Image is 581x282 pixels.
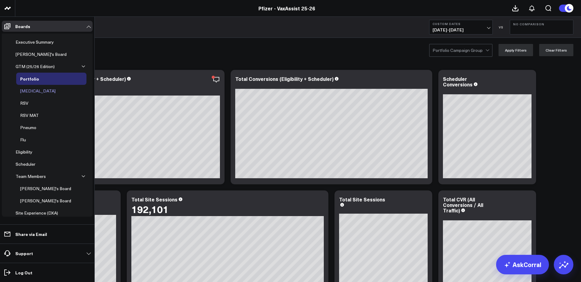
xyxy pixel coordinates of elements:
[510,20,573,34] button: No Comparison
[16,121,40,134] a: Pneumo
[12,146,36,158] a: Eligibility
[258,5,315,12] a: Pfizer - VaxAssist 25-26
[15,251,33,256] p: Support
[499,44,533,56] button: Apply Filters
[16,195,75,207] a: [PERSON_NAME]'s Board
[19,87,57,95] div: [MEDICAL_DATA]
[14,63,56,70] div: GTM (25/26 Edition)
[2,267,93,278] a: Log Out
[496,25,507,29] div: VS
[14,51,68,58] div: [PERSON_NAME]'s Board
[16,97,32,109] a: RSV
[16,183,75,195] a: [PERSON_NAME]'s Board
[131,196,177,203] div: Total Site Sessions
[19,112,40,119] div: RSV MAT
[12,60,59,73] a: GTM (25/26 Edition)
[14,173,47,180] div: Team Members
[19,136,27,143] div: Flu
[443,196,483,214] div: Total CVR (All Conversions / All Traffic)
[14,148,34,156] div: Eligibility
[433,22,489,26] b: Custom Dates
[14,38,55,46] div: Executive Summary
[539,44,573,56] button: Clear Filters
[15,270,32,275] p: Log Out
[19,75,41,82] div: Portfolio
[433,27,489,32] span: [DATE] - [DATE]
[429,20,493,34] button: Custom Dates[DATE]-[DATE]
[19,197,73,204] div: [PERSON_NAME]'s Board
[16,134,30,146] a: Flu
[15,24,30,29] p: Boards
[16,109,43,121] a: RSV MAT
[443,75,473,88] div: Scheduler Conversions
[12,170,50,183] a: Team Members
[16,73,43,85] a: Portfolio
[16,85,60,97] a: [MEDICAL_DATA]
[496,255,549,274] a: AskCorral
[513,22,570,26] b: No Comparison
[15,232,47,237] p: Share via Email
[235,75,334,82] div: Total Conversions (Eligibility + Scheduler)
[12,158,39,170] a: Scheduler
[19,185,73,192] div: [PERSON_NAME]'s Board
[14,209,60,217] div: Site Experience (DXA)
[339,196,385,203] div: Total Site Sessions
[131,204,169,215] div: 192,101
[12,207,62,219] a: Site Experience (DXA)
[12,36,58,48] a: Executive Summary
[14,161,37,168] div: Scheduler
[19,99,30,107] div: RSV
[19,124,38,131] div: Pneumo
[12,48,71,60] a: [PERSON_NAME]'s Board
